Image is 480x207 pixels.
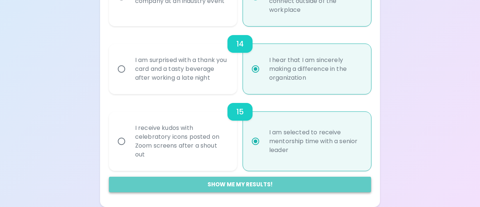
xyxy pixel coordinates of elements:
[129,115,233,168] div: I receive kudos with celebratory icons posted on Zoom screens after a shout out
[263,47,367,91] div: I hear that I am sincerely making a difference in the organization
[109,177,371,192] button: Show me my results!
[236,106,244,118] h6: 15
[109,26,371,94] div: choice-group-check
[109,94,371,171] div: choice-group-check
[129,47,233,91] div: I am surprised with a thank you card and a tasty beverage after working a late night
[263,119,367,163] div: I am selected to receive mentorship time with a senior leader
[236,38,244,50] h6: 14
